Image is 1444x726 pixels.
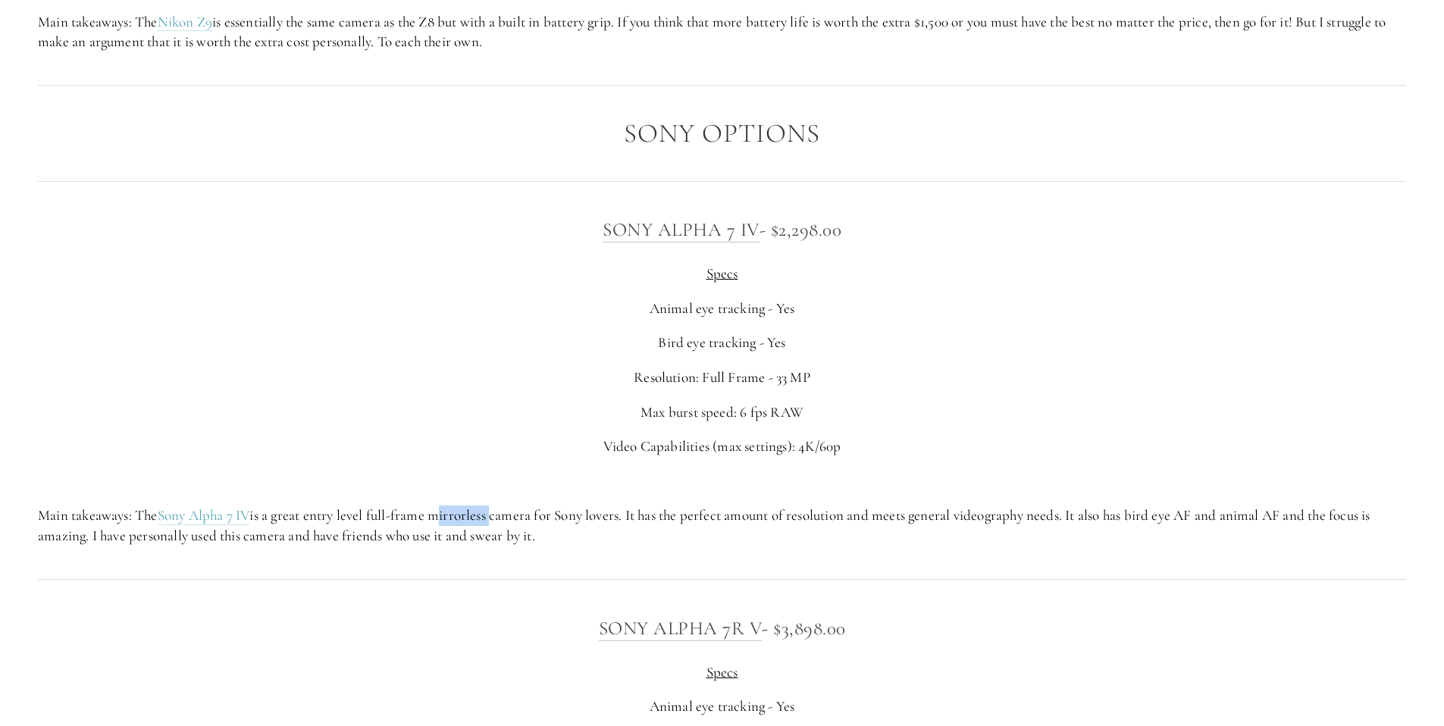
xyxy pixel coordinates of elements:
p: Main takeaways: The is a great entry level full-frame mirrorless camera for Sony lovers. It has t... [38,505,1406,546]
span: Specs [706,264,738,282]
p: Main takeaways: The is essentially the same camera as the Z8 but with a built in battery grip. If... [38,12,1406,52]
span: Specs [706,663,738,681]
a: Sony Alpha 7 IV [603,218,760,243]
p: Video Capabilities (max settings): 4K/60p [38,437,1406,457]
p: Bird eye tracking - Yes [38,333,1406,353]
p: Animal eye tracking - Yes [38,299,1406,319]
h3: - $3,898.00 [38,613,1406,643]
a: Sony Alpha 7 IV [158,506,250,525]
p: Resolution: Full Frame - 33 MP [38,368,1406,388]
a: Nikon Z9 [158,13,213,32]
p: Max burst speed: 6 fps RAW [38,402,1406,423]
a: Sony Alpha 7R V [599,617,763,641]
h2: Sony Options [38,119,1406,149]
h3: - $2,298.00 [38,214,1406,245]
p: Animal eye tracking - Yes [38,696,1406,717]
